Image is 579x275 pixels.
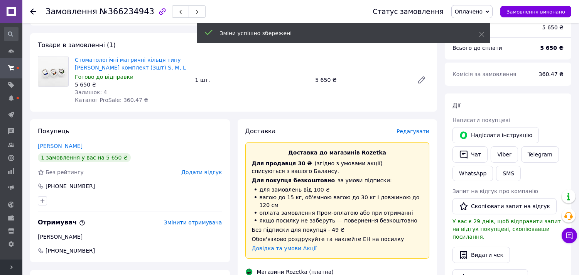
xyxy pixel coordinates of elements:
[75,57,186,71] a: Стоматологічні матричні кільця типу [PERSON_NAME] комплект (3шт) S, M, L
[252,245,317,251] a: Довідка та умови Акції
[542,24,564,31] div: 5 650 ₴
[245,127,276,135] span: Доставка
[452,166,493,181] a: WhatsApp
[252,177,423,184] div: за умови підписки:
[452,71,517,77] span: Комісія за замовлення
[181,169,222,175] span: Додати відгук
[506,9,565,15] span: Замовлення виконано
[452,188,538,194] span: Запит на відгук про компанію
[45,247,96,255] span: [PHONE_NUMBER]
[252,160,312,166] span: Для продавця 30 ₴
[38,127,69,135] span: Покупець
[100,7,154,16] span: №366234943
[452,218,561,240] span: У вас є 29 днів, щоб відправити запит на відгук покупцеві, скопіювавши посилання.
[500,6,571,17] button: Замовлення виконано
[46,169,84,175] span: Без рейтингу
[539,71,564,77] span: 360.47 ₴
[38,153,131,162] div: 1 замовлення у вас на 5 650 ₴
[452,198,557,214] button: Скопіювати запит на відгук
[252,160,423,175] div: (згідно з умовами акції) — списуються з вашого Балансу.
[38,41,116,49] span: Товари в замовленні (1)
[252,209,423,217] li: оплата замовлення Пром-оплатою або при отриманні
[30,8,36,15] div: Повернутися назад
[373,8,444,15] div: Статус замовлення
[252,235,423,243] div: Обов'язково роздрукуйте та наклейте ЕН на посилку
[75,97,148,103] span: Каталог ProSale: 360.47 ₴
[252,226,423,234] div: Без підписки для покупця - 49 ₴
[452,45,502,51] span: Всього до сплати
[540,45,564,51] b: 5 650 ₴
[45,182,96,190] div: [PHONE_NUMBER]
[252,177,335,183] span: Для покупця безкоштовно
[252,186,423,194] li: для замовлень від 100 ₴
[46,7,97,16] span: Замовлення
[397,128,429,134] span: Редагувати
[38,233,222,241] div: [PERSON_NAME]
[491,146,518,163] a: Viber
[220,29,460,37] div: Зміни успішно збережені
[38,219,85,226] span: Отримувач
[192,75,312,85] div: 1 шт.
[252,217,423,224] li: якщо посилку не заберуть — повернення безкоштовно
[452,146,488,163] button: Чат
[452,102,461,109] span: Дії
[414,72,429,88] a: Редагувати
[452,127,539,143] button: Надіслати інструкцію
[75,81,189,88] div: 5 650 ₴
[75,74,133,80] span: Готово до відправки
[496,166,521,181] button: SMS
[38,56,68,87] img: Стоматологічні матричні кільця типу Garrison комплект (3шт) S, M, L
[252,194,423,209] li: вагою до 15 кг, об'ємною вагою до 30 кг і довжиною до 120 см
[288,149,386,156] span: Доставка до магазинів Rozetka
[452,247,510,263] button: Видати чек
[562,228,577,243] button: Чат з покупцем
[455,8,483,15] span: Оплачено
[164,219,222,226] span: Змінити отримувача
[38,143,83,149] a: [PERSON_NAME]
[312,75,411,85] div: 5 650 ₴
[521,146,559,163] a: Telegram
[452,117,510,123] span: Написати покупцеві
[75,89,107,95] span: Залишок: 4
